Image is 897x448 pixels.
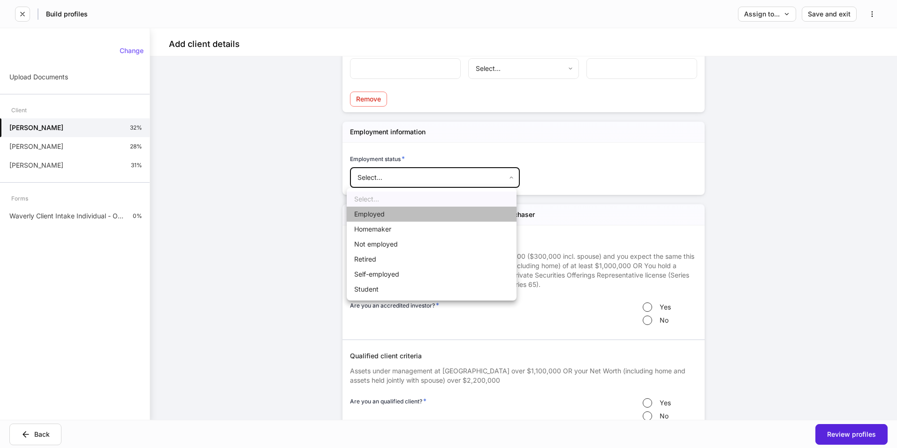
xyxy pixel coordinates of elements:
li: Self-employed [347,267,517,282]
li: Employed [347,207,517,222]
li: Homemaker [347,222,517,237]
li: Not employed [347,237,517,252]
li: Student [347,282,517,297]
li: Retired [347,252,517,267]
